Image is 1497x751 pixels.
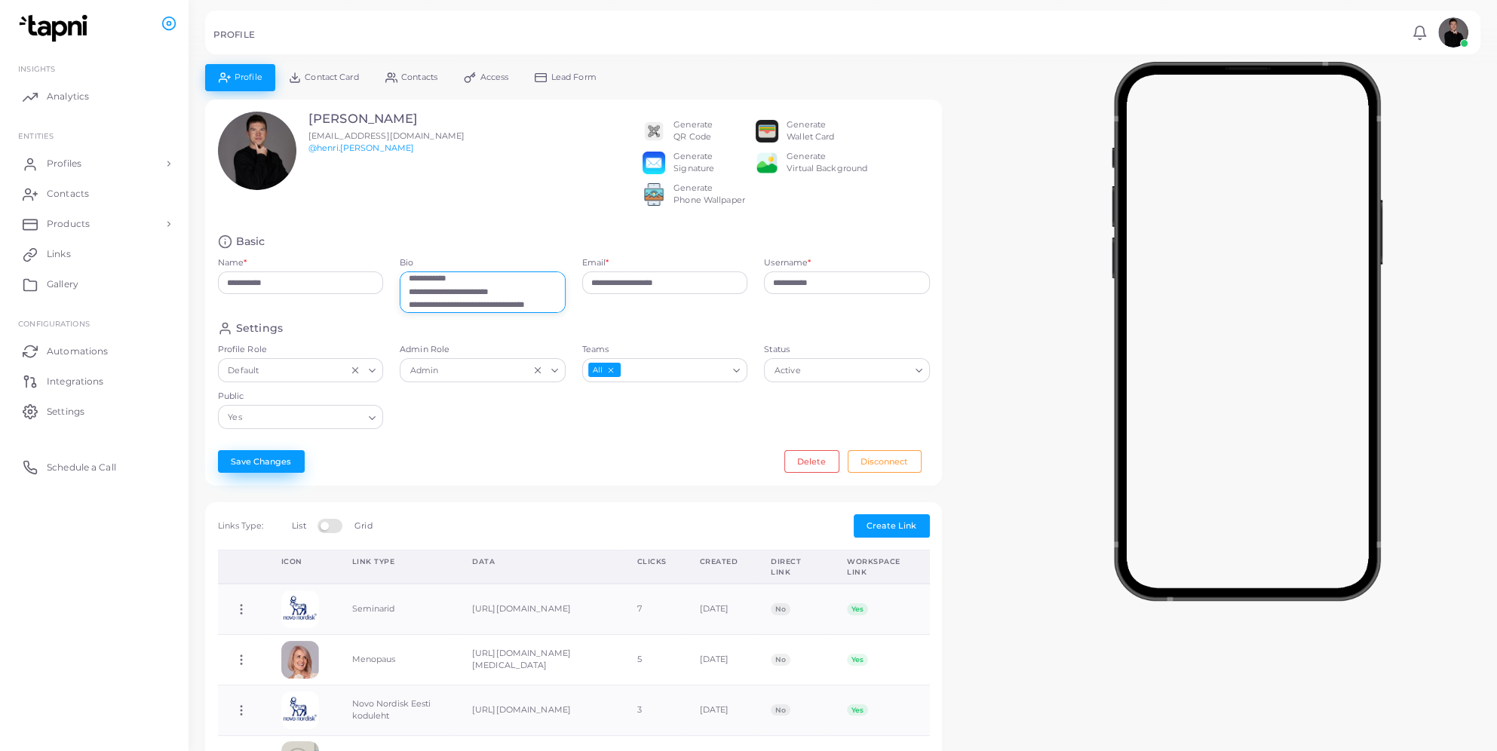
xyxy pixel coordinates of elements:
[771,704,790,716] span: No
[218,358,384,382] div: Search for option
[11,269,177,299] a: Gallery
[281,590,319,628] img: YwdEG8YxCKkqhKNvDzilOTm4IdX4RDpZ-1744626540849.png
[683,634,755,685] td: [DATE]
[1434,17,1472,48] a: avatar
[532,364,543,376] button: Clear Selected
[47,187,89,201] span: Contacts
[11,179,177,209] a: Contacts
[292,520,305,532] label: List
[218,391,384,403] label: Public
[11,239,177,269] a: Links
[643,183,665,206] img: 522fc3d1c3555ff804a1a379a540d0107ed87845162a92721bf5e2ebbcc3ae6c.png
[245,409,363,426] input: Search for option
[643,152,665,174] img: email.png
[226,410,244,426] span: Yes
[700,556,738,567] div: Created
[47,157,81,170] span: Profiles
[11,366,177,396] a: Integrations
[18,131,54,140] span: ENTITIES
[47,405,84,418] span: Settings
[281,556,319,567] div: Icon
[582,344,748,356] label: Teams
[213,29,255,40] h5: PROFILE
[400,344,566,356] label: Admin Role
[456,685,621,735] td: [URL][DOMAIN_NAME]
[787,119,834,143] div: Generate Wallet Card
[305,73,358,81] span: Contact Card
[456,584,621,634] td: [URL][DOMAIN_NAME]
[764,344,930,356] label: Status
[11,396,177,426] a: Settings
[847,704,867,716] span: Yes
[756,152,778,174] img: e64e04433dee680bcc62d3a6779a8f701ecaf3be228fb80ea91b313d80e16e10.png
[47,277,78,291] span: Gallery
[235,73,262,81] span: Profile
[756,120,778,143] img: apple-wallet.png
[354,520,372,532] label: Grid
[336,584,456,634] td: Seminarid
[847,556,913,577] div: Workspace Link
[673,151,714,175] div: Generate Signature
[236,321,283,336] h4: Settings
[218,344,384,356] label: Profile Role
[771,654,790,666] span: No
[1112,62,1382,601] img: phone-mock.b55596b7.png
[401,73,437,81] span: Contacts
[480,73,509,81] span: Access
[281,641,319,679] img: Xgc7MtL0feRTYt5thOPHpb7q9-1744626458248.png
[236,234,265,249] h4: Basic
[350,364,360,376] button: Clear Selected
[218,405,384,429] div: Search for option
[1438,17,1468,48] img: avatar
[771,556,814,577] div: Direct Link
[622,362,727,379] input: Search for option
[336,685,456,735] td: Novo Nordisk Eesti koduleht
[408,363,440,379] span: Admin
[281,691,319,729] img: lmllowRcQFcahEd5g7mNCozq3-1744626513687.png
[218,257,247,269] label: Name
[456,634,621,685] td: [URL][DOMAIN_NAME][MEDICAL_DATA]
[472,556,604,567] div: Data
[18,319,90,328] span: Configurations
[606,365,616,375] button: Deselect All
[308,112,465,127] h3: [PERSON_NAME]
[400,257,566,269] label: Bio
[643,120,665,143] img: qr2.png
[47,375,103,388] span: Integrations
[442,362,529,379] input: Search for option
[47,247,71,261] span: Links
[784,450,839,473] button: Delete
[218,520,263,531] span: Links Type:
[847,654,867,666] span: Yes
[588,363,621,377] span: All
[673,182,745,207] div: Generate Phone Wallpaper
[848,450,922,473] button: Disconnect
[551,73,597,81] span: Lead Form
[854,514,930,537] button: Create Link
[18,64,55,73] span: INSIGHTS
[11,149,177,179] a: Profiles
[11,209,177,239] a: Products
[683,584,755,634] td: [DATE]
[582,358,748,382] div: Search for option
[47,461,116,474] span: Schedule a Call
[582,257,609,269] label: Email
[14,14,97,42] img: logo
[11,336,177,366] a: Automations
[47,217,90,231] span: Products
[336,634,456,685] td: Menopaus
[771,603,790,615] span: No
[804,362,909,379] input: Search for option
[621,685,683,735] td: 3
[11,81,177,112] a: Analytics
[308,130,465,141] span: [EMAIL_ADDRESS][DOMAIN_NAME]
[226,363,261,379] span: Default
[308,143,414,153] a: @henri.[PERSON_NAME]
[847,603,867,615] span: Yes
[673,119,713,143] div: Generate QR Code
[621,584,683,634] td: 7
[772,363,802,379] span: Active
[400,358,566,382] div: Search for option
[637,556,667,567] div: Clicks
[683,685,755,735] td: [DATE]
